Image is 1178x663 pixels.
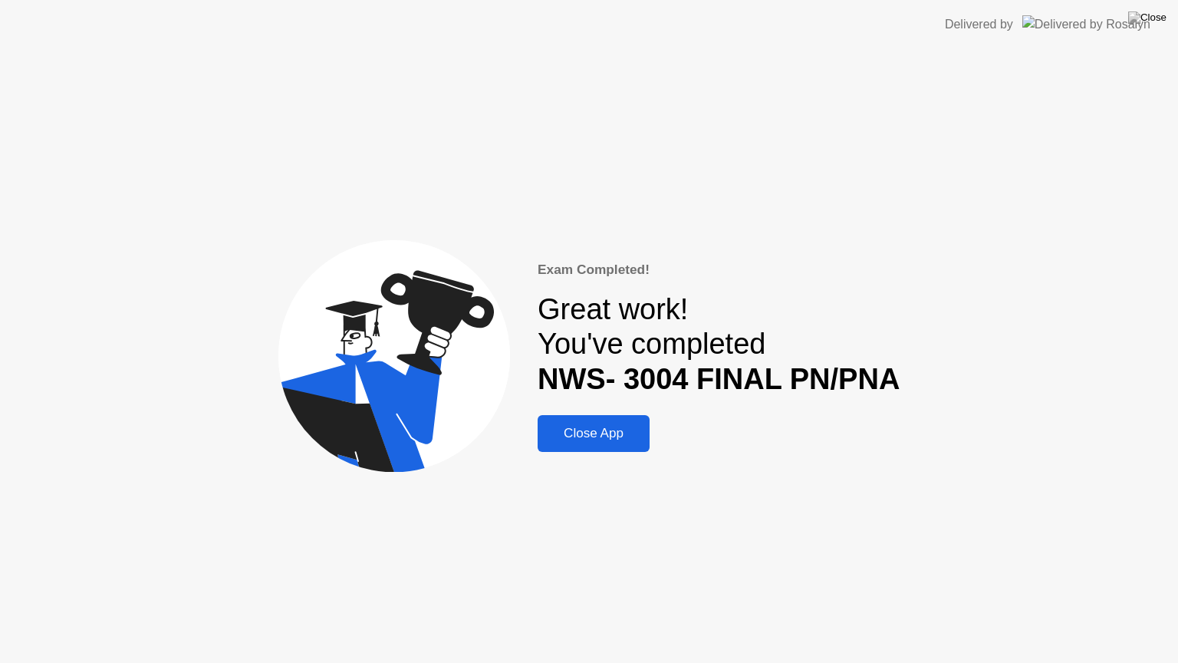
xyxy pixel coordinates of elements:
[538,363,900,395] b: NWS- 3004 FINAL PN/PNA
[1022,15,1150,33] img: Delivered by Rosalyn
[945,15,1013,34] div: Delivered by
[538,415,650,452] button: Close App
[1128,12,1166,24] img: Close
[542,426,645,441] div: Close App
[538,260,900,280] div: Exam Completed!
[538,292,900,397] div: Great work! You've completed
